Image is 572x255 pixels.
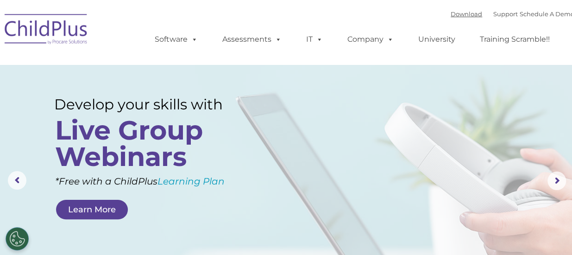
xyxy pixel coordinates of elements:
[421,155,572,255] iframe: Chat Widget
[493,10,518,18] a: Support
[145,30,207,49] a: Software
[55,117,241,170] rs-layer: Live Group Webinars
[338,30,403,49] a: Company
[297,30,332,49] a: IT
[55,173,257,190] rs-layer: *Free with a ChildPlus
[471,30,559,49] a: Training Scramble!!
[409,30,465,49] a: University
[451,10,482,18] a: Download
[213,30,291,49] a: Assessments
[157,176,225,187] a: Learning Plan
[56,200,128,219] a: Learn More
[54,96,243,113] rs-layer: Develop your skills with
[6,227,29,250] button: Cookies Settings
[128,99,168,106] span: Phone number
[128,61,157,68] span: Last name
